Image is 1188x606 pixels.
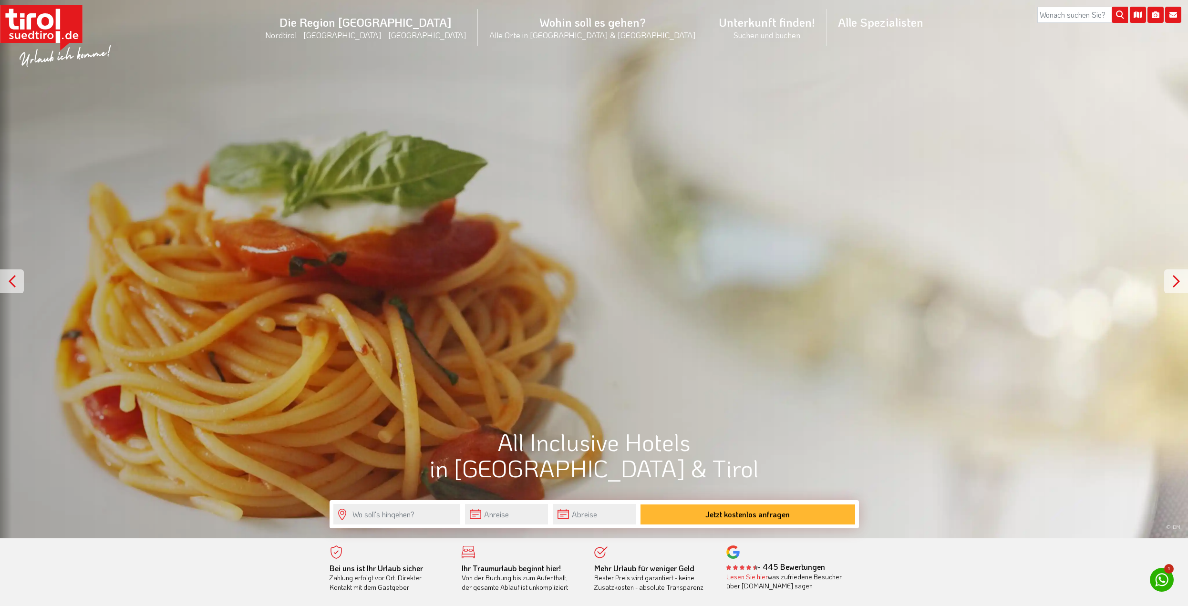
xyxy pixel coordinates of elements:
[333,504,460,524] input: Wo soll's hingehen?
[1037,7,1128,23] input: Wonach suchen Sie?
[489,30,696,40] small: Alle Orte in [GEOGRAPHIC_DATA] & [GEOGRAPHIC_DATA]
[719,30,815,40] small: Suchen und buchen
[478,4,707,51] a: Wohin soll es gehen?Alle Orte in [GEOGRAPHIC_DATA] & [GEOGRAPHIC_DATA]
[462,564,580,592] div: Von der Buchung bis zum Aufenthalt, der gesamte Ablauf ist unkompliziert
[330,563,423,573] b: Bei uns ist Ihr Urlaub sicher
[640,504,855,524] button: Jetzt kostenlos anfragen
[465,504,548,524] input: Anreise
[330,429,859,481] h1: All Inclusive Hotels in [GEOGRAPHIC_DATA] & Tirol
[826,4,935,40] a: Alle Spezialisten
[265,30,466,40] small: Nordtirol - [GEOGRAPHIC_DATA] - [GEOGRAPHIC_DATA]
[462,563,561,573] b: Ihr Traumurlaub beginnt hier!
[726,562,825,572] b: - 445 Bewertungen
[594,564,713,592] div: Bester Preis wird garantiert - keine Zusatzkosten - absolute Transparenz
[254,4,478,51] a: Die Region [GEOGRAPHIC_DATA]Nordtirol - [GEOGRAPHIC_DATA] - [GEOGRAPHIC_DATA]
[726,572,845,591] div: was zufriedene Besucher über [DOMAIN_NAME] sagen
[330,564,448,592] div: Zahlung erfolgt vor Ort. Direkter Kontakt mit dem Gastgeber
[553,504,636,524] input: Abreise
[707,4,826,51] a: Unterkunft finden!Suchen und buchen
[726,572,768,581] a: Lesen Sie hier
[1164,564,1174,574] span: 1
[594,563,694,573] b: Mehr Urlaub für weniger Geld
[1165,7,1181,23] i: Kontakt
[1130,7,1146,23] i: Karte öffnen
[1150,568,1174,592] a: 1
[1147,7,1164,23] i: Fotogalerie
